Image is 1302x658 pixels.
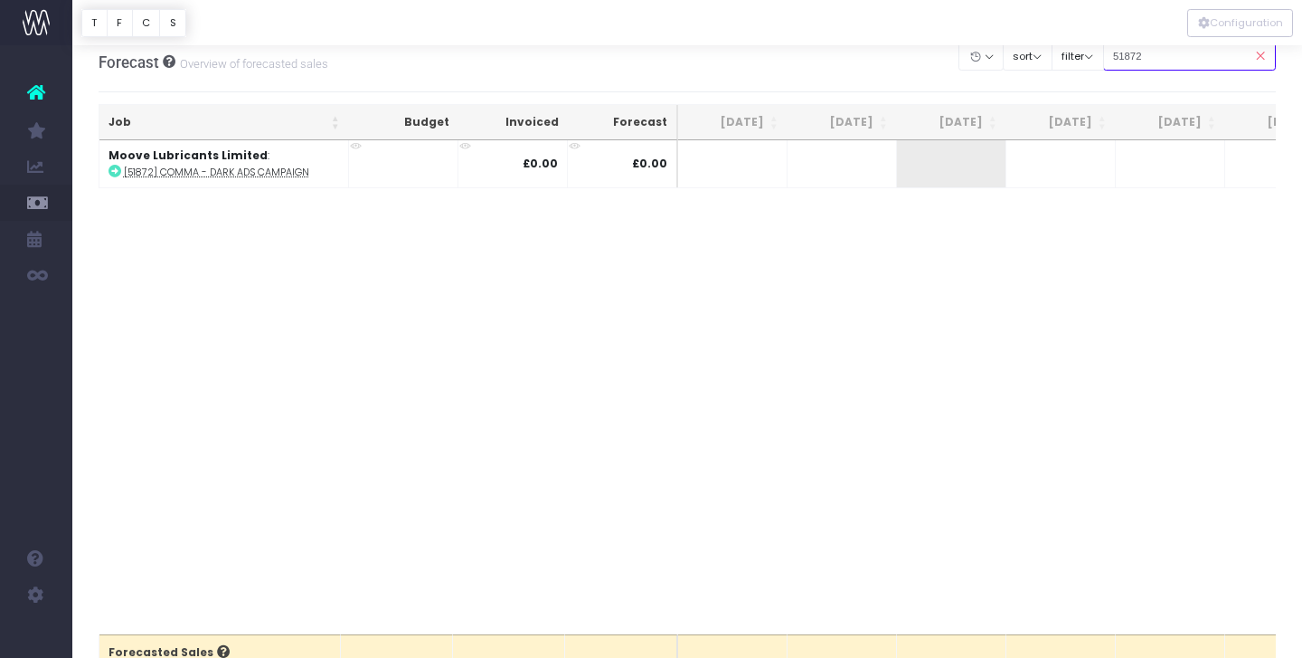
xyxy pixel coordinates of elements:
button: T [81,9,108,37]
button: Configuration [1187,9,1293,37]
th: Invoiced [458,105,568,140]
button: F [107,9,133,37]
strong: Moove Lubricants Limited [108,148,268,163]
th: Oct 25: activate to sort column ascending [1116,105,1225,140]
th: Forecast [568,105,678,140]
th: Jul 25: activate to sort column ascending [788,105,897,140]
strong: £0.00 [523,156,558,171]
div: Vertical button group [81,9,186,37]
small: Overview of forecasted sales [175,53,328,72]
abbr: [51872] Comma - Dark Ads Campaign [124,166,309,179]
button: C [132,9,161,37]
td: : [99,140,349,187]
button: filter [1052,43,1104,71]
button: S [159,9,186,37]
th: Job: activate to sort column ascending [99,105,349,140]
span: £0.00 [632,156,667,172]
span: Forecast [99,53,159,72]
th: Budget [349,105,458,140]
th: Sep 25: activate to sort column ascending [1006,105,1116,140]
div: Vertical button group [1187,9,1293,37]
th: Jun 25: activate to sort column ascending [678,105,788,140]
button: sort [1003,43,1052,71]
th: Aug 25: activate to sort column ascending [897,105,1006,140]
input: Search... [1103,43,1277,71]
img: images/default_profile_image.png [23,622,50,649]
